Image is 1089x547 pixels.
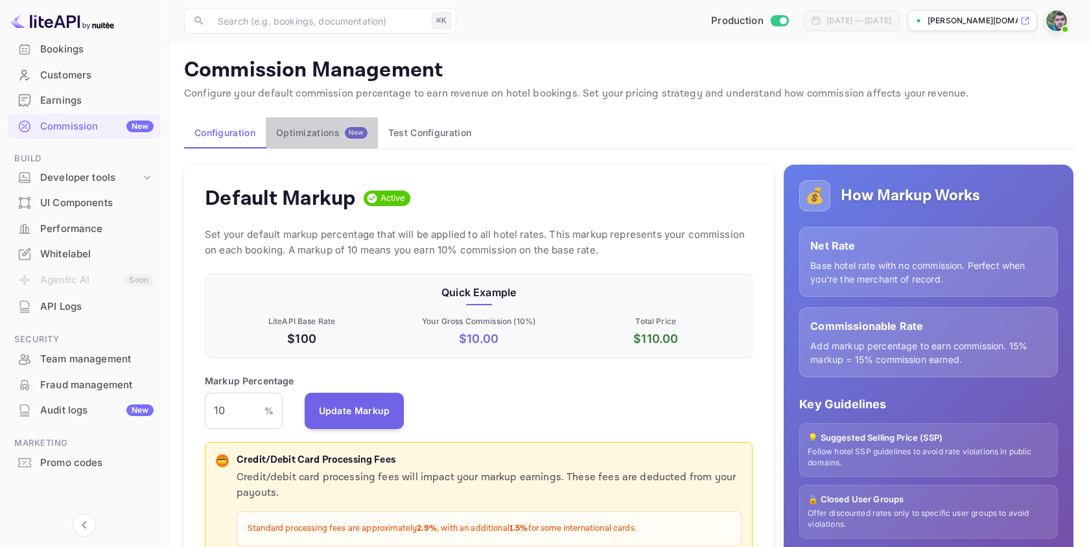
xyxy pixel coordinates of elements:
[810,259,1047,286] p: Base hotel rate with no commission. Perfect when you're the merchant of record.
[40,170,141,185] div: Developer tools
[808,447,1049,469] p: Follow hotel SSP guidelines to avoid rate violations in public domains.
[8,347,160,371] a: Team management
[393,330,565,347] p: $ 10.00
[509,523,528,534] strong: 1.5%
[10,10,114,31] img: LiteAPI logo
[393,316,565,327] p: Your Gross Commission ( 10 %)
[8,216,160,240] a: Performance
[8,373,160,397] a: Fraud management
[237,470,742,501] p: Credit/debit card processing fees will impact your markup earnings. These fees are deducted from ...
[126,121,154,132] div: New
[217,455,227,467] p: 💳
[40,403,154,418] div: Audit logs
[8,114,160,138] a: CommissionNew
[826,15,891,27] div: [DATE] — [DATE]
[8,167,160,189] div: Developer tools
[237,453,742,468] p: Credit/Debit Card Processing Fees
[40,68,154,83] div: Customers
[8,436,160,450] span: Marketing
[810,318,1047,334] p: Commissionable Rate
[8,373,160,398] div: Fraud management
[8,37,160,61] a: Bookings
[375,192,411,205] span: Active
[184,58,1073,84] p: Commission Management
[8,88,160,112] a: Earnings
[40,119,154,134] div: Commission
[8,294,160,320] div: API Logs
[8,450,160,474] a: Promo codes
[40,456,154,471] div: Promo codes
[8,347,160,372] div: Team management
[184,86,1073,102] p: Configure your default commission percentage to earn revenue on hotel bookings. Set your pricing ...
[345,128,368,137] span: New
[40,352,154,367] div: Team management
[8,88,160,113] div: Earnings
[40,93,154,108] div: Earnings
[40,196,154,211] div: UI Components
[216,330,388,347] p: $100
[8,332,160,347] span: Security
[264,404,274,417] p: %
[210,8,427,34] input: Search (e.g. bookings, documentation)
[805,184,825,207] p: 💰
[8,37,160,62] div: Bookings
[8,294,160,318] a: API Logs
[808,508,1049,530] p: Offer discounted rates only to specific user groups to avoid violations.
[8,450,160,476] div: Promo codes
[570,316,742,327] p: Total Price
[570,330,742,347] p: $ 110.00
[799,395,1058,413] p: Key Guidelines
[8,398,160,423] div: Audit logsNew
[8,191,160,216] div: UI Components
[711,14,764,29] span: Production
[305,393,404,429] button: Update Markup
[8,63,160,88] div: Customers
[40,42,154,57] div: Bookings
[810,238,1047,253] p: Net Rate
[205,393,264,429] input: 0
[40,247,154,262] div: Whitelabel
[40,299,154,314] div: API Logs
[205,227,753,258] p: Set your default markup percentage that will be applied to all hotel rates. This markup represent...
[810,339,1047,366] p: Add markup percentage to earn commission. 15% markup = 15% commission earned.
[40,378,154,393] div: Fraud management
[8,191,160,215] a: UI Components
[248,522,731,535] p: Standard processing fees are approximately , with an additional for some international cards.
[73,513,96,537] button: Collapse navigation
[706,14,793,29] div: Switch to Sandbox mode
[808,493,1049,506] p: 🔒 Closed User Groups
[8,63,160,87] a: Customers
[205,374,294,388] p: Markup Percentage
[8,152,160,166] span: Build
[432,12,451,29] div: ⌘K
[8,216,160,242] div: Performance
[8,242,160,266] a: Whitelabel
[378,117,482,148] button: Test Configuration
[216,316,388,327] p: LiteAPI Base Rate
[8,114,160,139] div: CommissionNew
[8,242,160,267] div: Whitelabel
[184,117,266,148] button: Configuration
[928,15,1018,27] p: [PERSON_NAME][DOMAIN_NAME]...
[808,432,1049,445] p: 💡 Suggested Selling Price (SSP)
[1046,10,1067,31] img: Dermot Murphy
[216,285,742,300] p: Quick Example
[40,222,154,237] div: Performance
[126,404,154,416] div: New
[417,523,437,534] strong: 2.9%
[205,185,356,211] h4: Default Markup
[276,127,368,139] div: Optimizations
[8,398,160,422] a: Audit logsNew
[841,185,980,206] h5: How Markup Works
